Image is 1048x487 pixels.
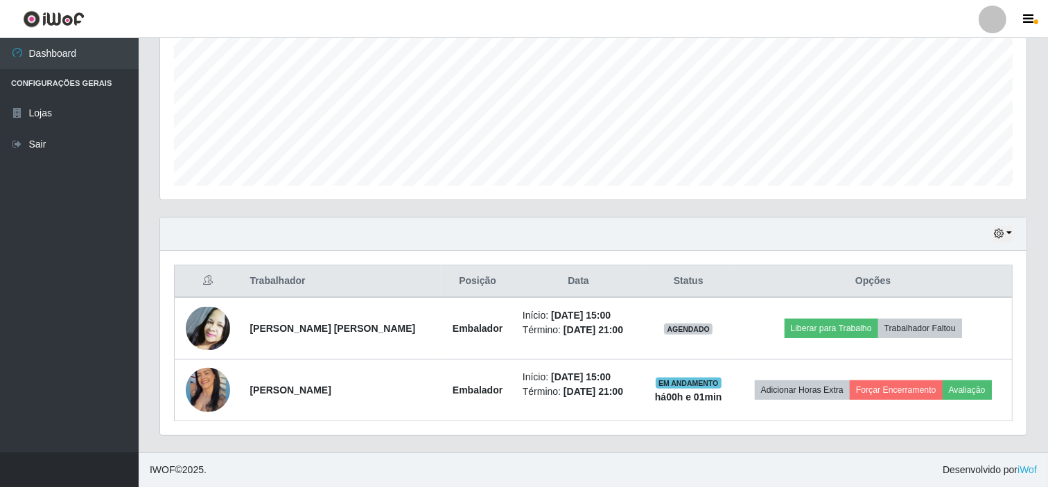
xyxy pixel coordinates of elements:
[850,380,943,400] button: Forçar Encerramento
[441,265,514,298] th: Posição
[523,370,634,384] li: Início:
[785,319,878,338] button: Liberar para Trabalho
[241,265,441,298] th: Trabalhador
[551,310,611,321] time: [DATE] 15:00
[523,308,634,323] li: Início:
[551,371,611,382] time: [DATE] 15:00
[564,386,623,397] time: [DATE] 21:00
[1018,464,1037,475] a: iWof
[734,265,1012,298] th: Opções
[150,464,175,475] span: IWOF
[186,307,230,350] img: 1724612024649.jpeg
[643,265,734,298] th: Status
[250,384,331,396] strong: [PERSON_NAME]
[453,323,503,334] strong: Embalador
[514,265,643,298] th: Data
[453,384,503,396] strong: Embalador
[250,323,415,334] strong: [PERSON_NAME] [PERSON_NAME]
[943,463,1037,477] span: Desenvolvido por
[755,380,850,400] button: Adicionar Horas Extra
[943,380,992,400] button: Avaliação
[523,323,634,337] li: Término:
[23,10,85,28] img: CoreUI Logo
[656,378,722,389] span: EM ANDAMENTO
[878,319,962,338] button: Trabalhador Faltou
[186,362,230,418] img: 1754502098226.jpeg
[150,463,207,477] span: © 2025 .
[664,324,713,335] span: AGENDADO
[655,391,722,402] strong: há 00 h e 01 min
[523,384,634,399] li: Término:
[564,324,623,335] time: [DATE] 21:00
